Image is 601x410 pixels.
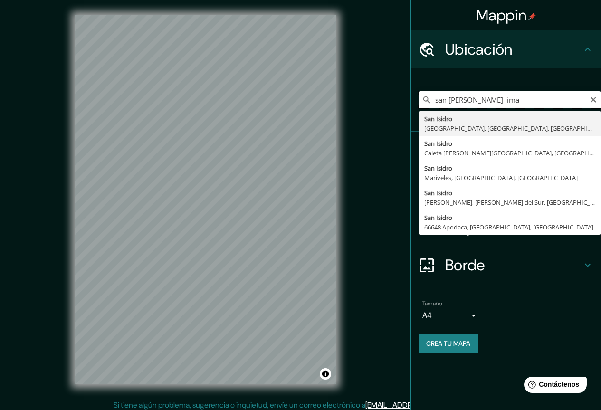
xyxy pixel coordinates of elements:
[424,173,578,182] font: Mariveles, [GEOGRAPHIC_DATA], [GEOGRAPHIC_DATA]
[365,400,483,410] a: [EMAIL_ADDRESS][DOMAIN_NAME]
[424,189,452,197] font: San Isidro
[419,91,601,108] input: Elige tu ciudad o zona
[424,114,452,123] font: San Isidro
[422,310,432,320] font: A4
[424,213,452,222] font: San Isidro
[590,95,597,104] button: Claro
[476,5,527,25] font: Mappin
[411,30,601,68] div: Ubicación
[411,208,601,246] div: Disposición
[516,373,591,400] iframe: Lanzador de widgets de ayuda
[411,170,601,208] div: Estilo
[424,164,452,172] font: San Isidro
[320,368,331,380] button: Activar o desactivar atribución
[445,39,513,59] font: Ubicación
[445,255,485,275] font: Borde
[411,132,601,170] div: Patas
[419,334,478,353] button: Crea tu mapa
[114,400,365,410] font: Si tiene algún problema, sugerencia o inquietud, envíe un correo electrónico a
[424,223,593,231] font: 66648 Apodaca, [GEOGRAPHIC_DATA], [GEOGRAPHIC_DATA]
[422,308,479,323] div: A4
[426,339,470,348] font: Crea tu mapa
[411,246,601,284] div: Borde
[75,15,336,384] canvas: Mapa
[422,300,442,307] font: Tamaño
[424,139,452,148] font: San Isidro
[528,13,536,20] img: pin-icon.png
